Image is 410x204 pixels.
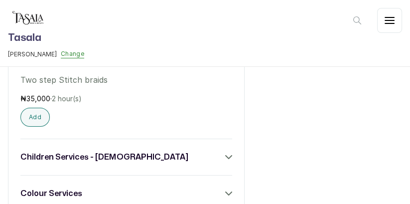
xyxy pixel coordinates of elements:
p: ₦ · [20,94,232,104]
img: business logo [8,8,48,28]
h1: Tasala [8,30,84,46]
span: [PERSON_NAME] [8,50,57,58]
span: 35,000 [26,94,50,103]
h3: colour services [20,188,82,200]
button: [PERSON_NAME]Change [8,50,84,58]
h3: children services - [DEMOGRAPHIC_DATA] [20,151,188,163]
span: 2 hour(s) [52,94,82,103]
p: Two step Stitch braids [20,74,232,86]
button: Change [61,50,84,58]
button: Add [20,108,50,127]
